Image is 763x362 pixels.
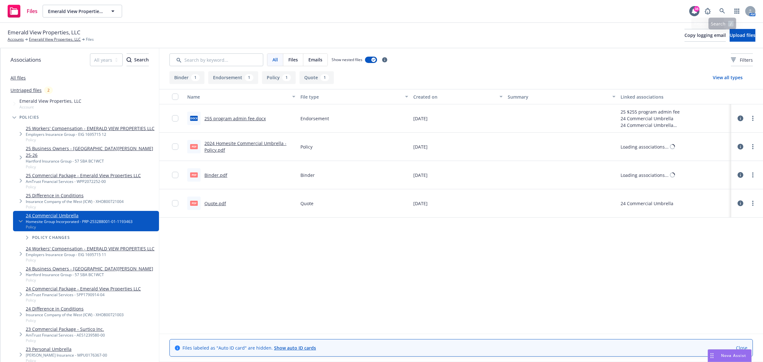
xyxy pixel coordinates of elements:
[44,87,53,94] div: 2
[621,115,680,122] div: 24 Commercial Umbrella
[26,132,155,137] div: Employers Insurance Group - EIG 1695715 12
[708,350,716,362] div: Drag to move
[27,9,38,14] span: Files
[708,349,752,362] button: Nova Assist
[298,89,411,104] button: File type
[26,184,141,190] span: Policy
[26,312,124,317] div: Insurance Company of the West (ICW) - XHO800721003
[182,345,316,351] span: Files labeled as "Auto ID card" are hidden.
[320,74,329,81] div: 1
[19,104,81,110] span: Account
[190,116,198,121] span: docx
[26,145,156,158] a: 25 Business Owners - [GEOGRAPHIC_DATA][PERSON_NAME] 25-26
[508,94,609,100] div: Summary
[684,29,726,42] button: Copy logging email
[731,53,753,66] button: Filters
[127,54,149,66] div: Search
[26,272,153,277] div: Hartford Insurance Group - 57 SBA BC1WCT
[26,245,155,252] a: 24 Workers' Compensation - EMERALD VIEW PROPERTIES LLC
[26,338,105,343] span: Policy
[127,57,132,62] svg: Search
[185,89,298,104] button: Name
[26,285,141,292] a: 24 Commercial Package - Emerald View Properties LLC
[48,8,103,15] span: Emerald View Properties, LLC
[288,56,298,63] span: Files
[332,57,362,62] span: Show nested files
[282,74,291,81] div: 1
[19,115,39,119] span: Policies
[749,143,757,150] a: more
[736,345,747,351] a: Close
[172,94,178,100] input: Select all
[43,5,122,17] button: Emerald View Properties, LLC
[26,137,155,143] span: Policy
[8,28,80,37] span: Emerald View Properties, LLC
[26,158,156,164] div: Hartford Insurance Group - 57 SBA BC1WCT
[26,172,141,179] a: 25 Commercial Package - Emerald View Properties LLC
[26,332,105,338] div: AmTrust Financial Services - AES1239580-00
[411,89,505,104] button: Created on
[740,57,753,63] span: Filters
[204,115,266,122] a: 255 program admin fee.docx
[204,140,286,153] a: 2024 Homesite Commercial Umbrella - Policy.pdf
[190,201,198,205] span: pdf
[684,32,726,38] span: Copy logging email
[300,94,402,100] div: File type
[26,199,124,204] div: Insurance Company of the West (ICW) - XHO800721004
[29,37,81,42] a: Emerald View Properties, LLC
[26,346,107,352] a: 23 Personal Umbrella
[694,6,699,12] div: 38
[621,122,680,129] div: 24 Commercial Umbrella
[26,224,133,230] span: Policy
[208,71,258,84] button: Endorsement
[26,179,141,184] div: AmTrust Financial Services - WPP2072252-00
[26,204,124,210] span: Policy
[26,212,133,219] a: 24 Commercial Umbrella
[26,192,124,199] a: 25 Difference in Conditions
[413,115,428,122] span: [DATE]
[749,115,757,122] a: more
[172,115,178,122] input: Toggle Row Selected
[191,74,200,81] div: 1
[413,94,495,100] div: Created on
[26,257,155,263] span: Policy
[245,74,253,81] div: 1
[127,53,149,66] button: SearchSearch
[300,172,315,178] span: Binder
[172,143,178,150] input: Toggle Row Selected
[26,292,141,297] div: AmTrust Financial Services - SPP1790914-04
[413,200,428,207] span: [DATE]
[187,94,288,100] div: Name
[413,143,428,150] span: [DATE]
[621,108,680,115] div: 25 $255 program admin fee
[169,53,263,66] input: Search by keyword...
[621,172,669,178] div: Loading associations...
[731,5,743,17] a: Switch app
[730,29,755,42] button: Upload files
[299,71,334,84] button: Quote
[26,252,155,257] div: Employers Insurance Group - EIG 1695715 11
[190,172,198,177] span: pdf
[26,219,133,224] div: Homesite Group Incorporated - PRP-253288001-01-1193463
[621,143,669,150] div: Loading associations...
[5,2,40,20] a: Files
[10,75,26,81] a: All files
[731,57,753,63] span: Filters
[618,89,731,104] button: Linked associations
[716,5,729,17] a: Search
[204,172,227,178] a: Binder.pdf
[300,200,313,207] span: Quote
[749,171,757,179] a: more
[300,143,313,150] span: Policy
[26,125,155,132] a: 25 Workers' Compensation - EMERALD VIEW PROPERTIES LLC
[300,115,329,122] span: Endorsement
[8,37,24,42] a: Accounts
[749,199,757,207] a: more
[505,89,618,104] button: Summary
[26,326,105,332] a: 23 Commercial Package - Surtico Inc.
[10,56,41,64] span: Associations
[204,200,226,206] a: Quote.pdf
[86,37,94,42] span: Files
[721,353,746,358] span: Nova Assist
[308,56,322,63] span: Emails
